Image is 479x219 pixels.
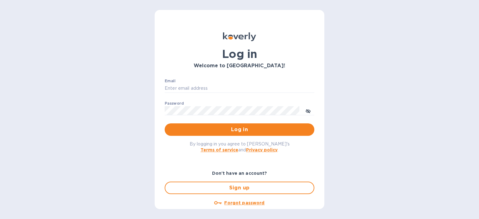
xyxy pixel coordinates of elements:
[246,147,278,152] a: Privacy policy
[165,47,314,60] h1: Log in
[170,126,309,133] span: Log in
[170,184,309,192] span: Sign up
[302,104,314,117] button: toggle password visibility
[165,84,314,93] input: Enter email address
[212,171,267,176] b: Don't have an account?
[165,63,314,69] h3: Welcome to [GEOGRAPHIC_DATA]!
[201,147,238,152] a: Terms of service
[165,182,314,194] button: Sign up
[165,102,184,105] label: Password
[224,200,264,205] u: Forgot password
[165,123,314,136] button: Log in
[223,32,256,41] img: Koverly
[190,141,290,152] span: By logging in you agree to [PERSON_NAME]'s and .
[165,79,176,83] label: Email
